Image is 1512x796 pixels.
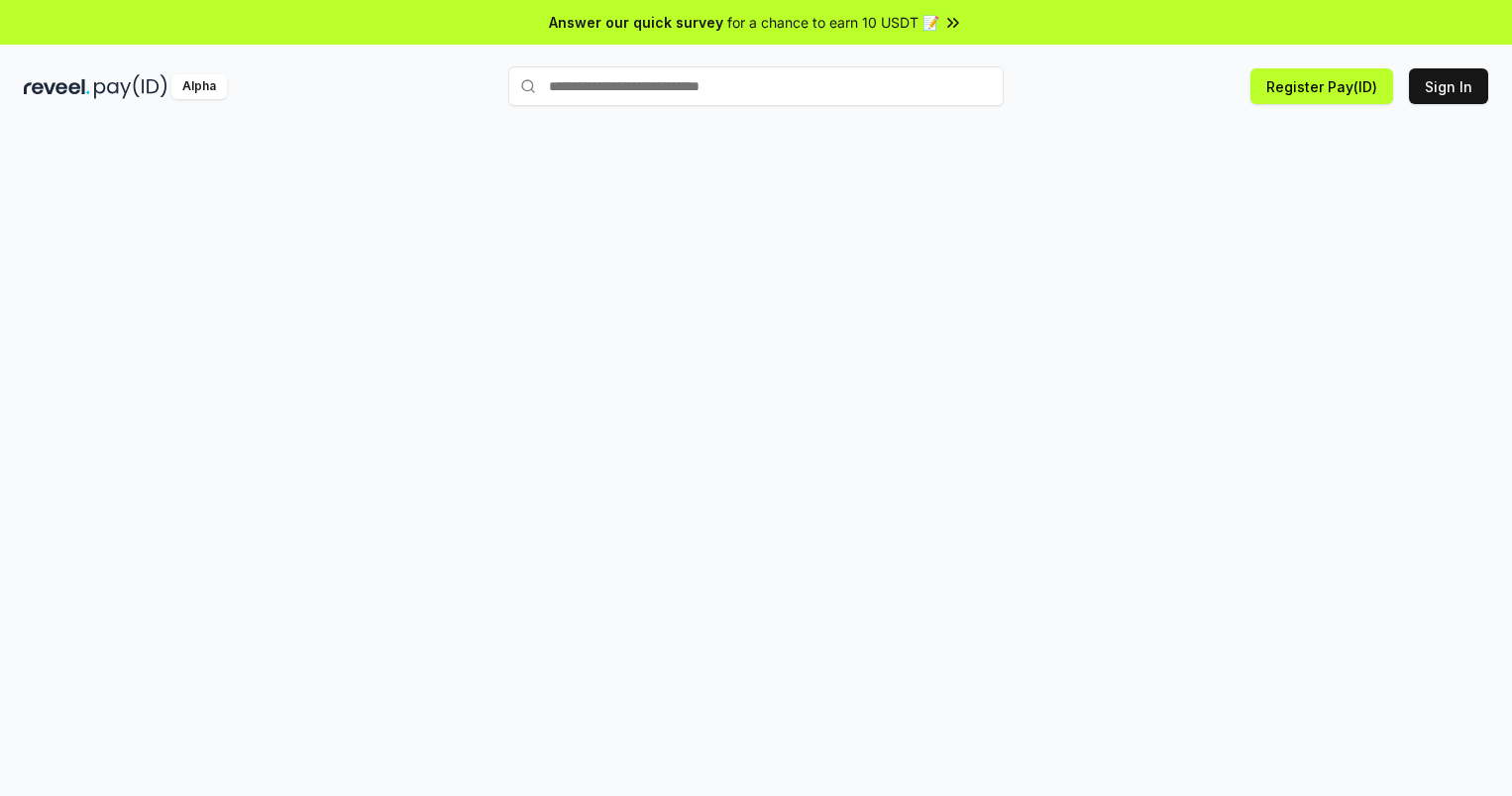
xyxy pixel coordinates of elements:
[549,12,723,33] span: Answer our quick survey
[94,74,167,99] img: pay_id
[1409,68,1488,104] button: Sign In
[1250,68,1393,104] button: Register Pay(ID)
[24,74,90,99] img: reveel_dark
[171,74,227,99] div: Alpha
[727,12,939,33] span: for a chance to earn 10 USDT 📝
